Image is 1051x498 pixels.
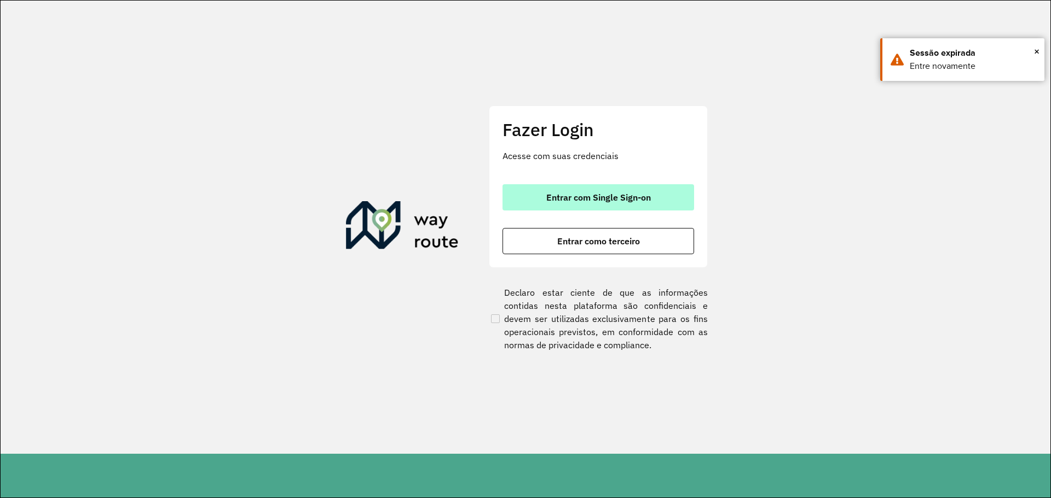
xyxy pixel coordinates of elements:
[546,193,651,202] span: Entrar com Single Sign-on
[489,286,708,351] label: Declaro estar ciente de que as informações contidas nesta plataforma são confidenciais e devem se...
[503,149,694,162] p: Acesse com suas credenciais
[503,184,694,210] button: button
[910,46,1036,60] div: Sessão expirada
[910,60,1036,73] div: Entre novamente
[346,201,459,254] img: Roteirizador AmbevTech
[557,237,640,245] span: Entrar como terceiro
[503,228,694,254] button: button
[1034,43,1040,60] span: ×
[503,119,694,140] h2: Fazer Login
[1034,43,1040,60] button: Close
